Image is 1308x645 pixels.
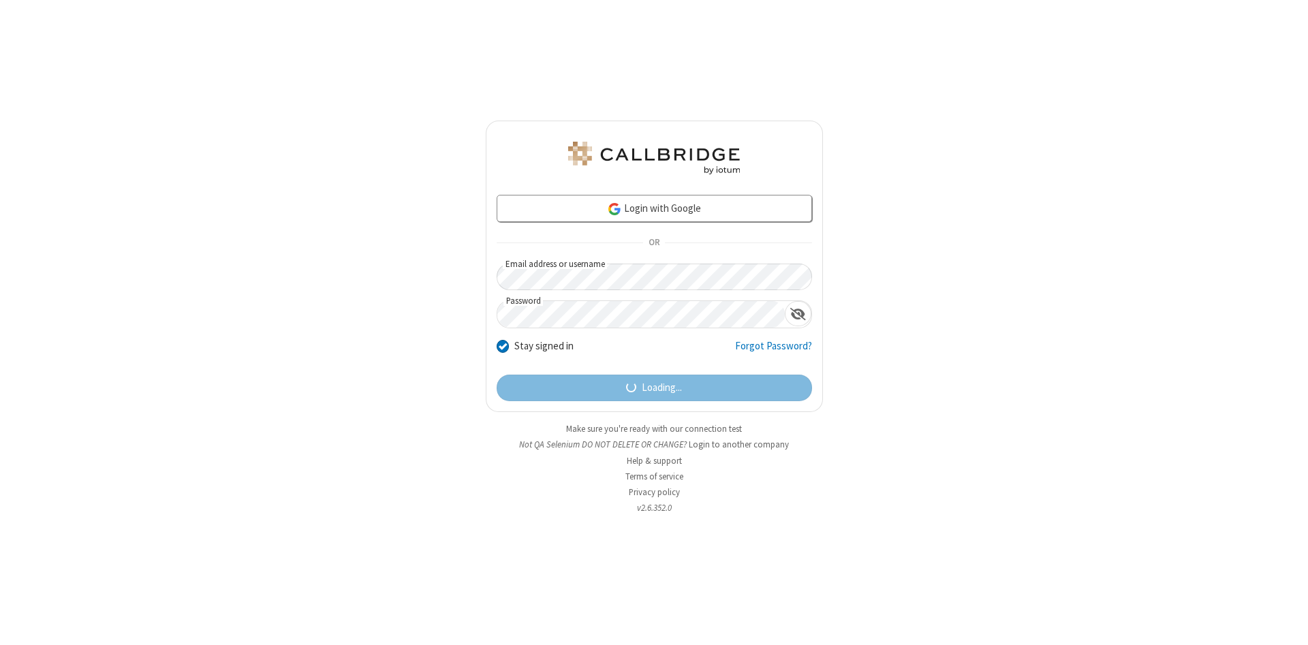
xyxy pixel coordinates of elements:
button: Login to another company [689,438,789,451]
a: Login with Google [497,195,812,222]
label: Stay signed in [514,339,574,354]
a: Terms of service [625,471,683,482]
li: Not QA Selenium DO NOT DELETE OR CHANGE? [486,438,823,451]
a: Privacy policy [629,486,680,498]
a: Help & support [627,455,682,467]
img: QA Selenium DO NOT DELETE OR CHANGE [565,142,743,174]
input: Email address or username [497,264,812,290]
button: Loading... [497,375,812,402]
span: Loading... [642,380,682,396]
li: v2.6.352.0 [486,501,823,514]
div: Show password [785,301,811,326]
input: Password [497,301,785,328]
a: Make sure you're ready with our connection test [566,423,742,435]
img: google-icon.png [607,202,622,217]
a: Forgot Password? [735,339,812,364]
span: OR [643,234,665,253]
